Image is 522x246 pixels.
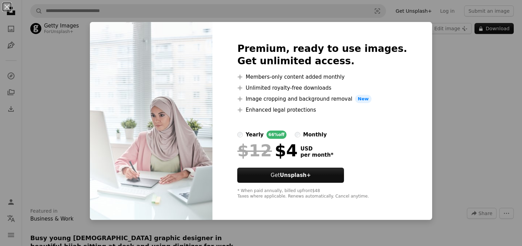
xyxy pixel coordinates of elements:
[267,131,287,139] div: 66% off
[303,131,327,139] div: monthly
[355,95,372,103] span: New
[237,95,407,103] li: Image cropping and background removal
[295,132,300,137] input: monthly
[237,142,297,159] div: $4
[280,172,311,178] strong: Unsplash+
[237,73,407,81] li: Members-only content added monthly
[237,142,272,159] span: $12
[237,84,407,92] li: Unlimited royalty-free downloads
[300,152,333,158] span: per month *
[246,131,263,139] div: yearly
[90,22,212,220] img: premium_photo-1683133417222-bc4ce6564dda
[237,106,407,114] li: Enhanced legal protections
[237,168,344,183] button: GetUnsplash+
[300,146,333,152] span: USD
[237,188,407,199] div: * When paid annually, billed upfront $48 Taxes where applicable. Renews automatically. Cancel any...
[237,43,407,67] h2: Premium, ready to use images. Get unlimited access.
[237,132,243,137] input: yearly66%off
